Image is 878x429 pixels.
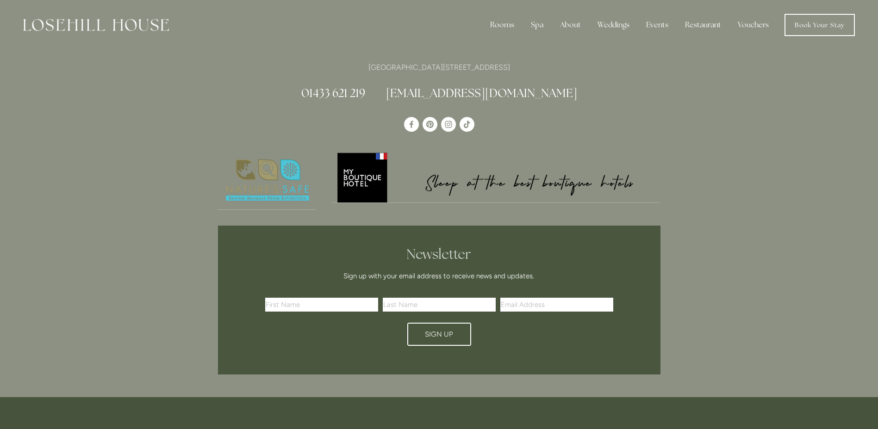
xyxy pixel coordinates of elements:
[301,86,365,100] a: 01433 621 219
[730,16,776,34] a: Vouchers
[407,323,471,346] button: Sign Up
[332,151,660,202] img: My Boutique Hotel - Logo
[785,14,855,36] a: Book Your Stay
[590,16,637,34] div: Weddings
[383,298,496,312] input: Last Name
[268,270,610,282] p: Sign up with your email address to receive news and updates.
[523,16,551,34] div: Spa
[678,16,729,34] div: Restaurant
[500,298,613,312] input: Email Address
[423,117,437,132] a: Pinterest
[23,19,169,31] img: Losehill House
[425,330,453,338] span: Sign Up
[386,86,577,100] a: [EMAIL_ADDRESS][DOMAIN_NAME]
[441,117,456,132] a: Instagram
[404,117,419,132] a: Losehill House Hotel & Spa
[639,16,676,34] div: Events
[218,61,660,74] p: [GEOGRAPHIC_DATA][STREET_ADDRESS]
[268,246,610,263] h2: Newsletter
[460,117,474,132] a: TikTok
[553,16,588,34] div: About
[218,151,317,209] img: Nature's Safe - Logo
[265,298,378,312] input: First Name
[483,16,522,34] div: Rooms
